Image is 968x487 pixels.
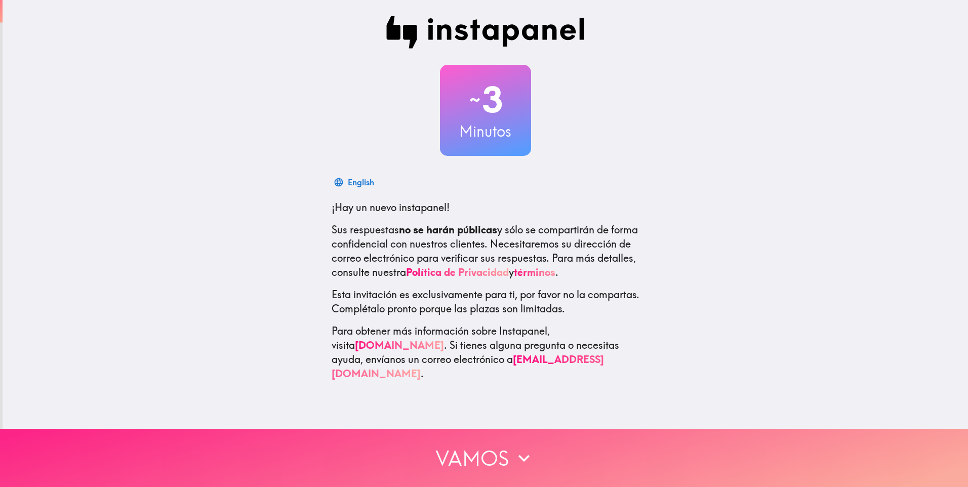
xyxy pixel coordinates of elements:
[399,223,497,236] b: no se harán públicas
[332,201,450,214] span: ¡Hay un nuevo instapanel!
[332,223,639,279] p: Sus respuestas y sólo se compartirán de forma confidencial con nuestros clientes. Necesitaremos s...
[332,172,378,192] button: English
[332,288,639,316] p: Esta invitación es exclusivamente para ti, por favor no la compartas. Complétalo pronto porque la...
[348,175,374,189] div: English
[332,324,639,381] p: Para obtener más información sobre Instapanel, visita . Si tienes alguna pregunta o necesitas ayu...
[355,339,444,351] a: [DOMAIN_NAME]
[468,85,482,115] span: ~
[440,79,531,120] h2: 3
[514,266,555,278] a: términos
[332,353,604,380] a: [EMAIL_ADDRESS][DOMAIN_NAME]
[406,266,509,278] a: Política de Privacidad
[386,16,585,49] img: Instapanel
[440,120,531,142] h3: Minutos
